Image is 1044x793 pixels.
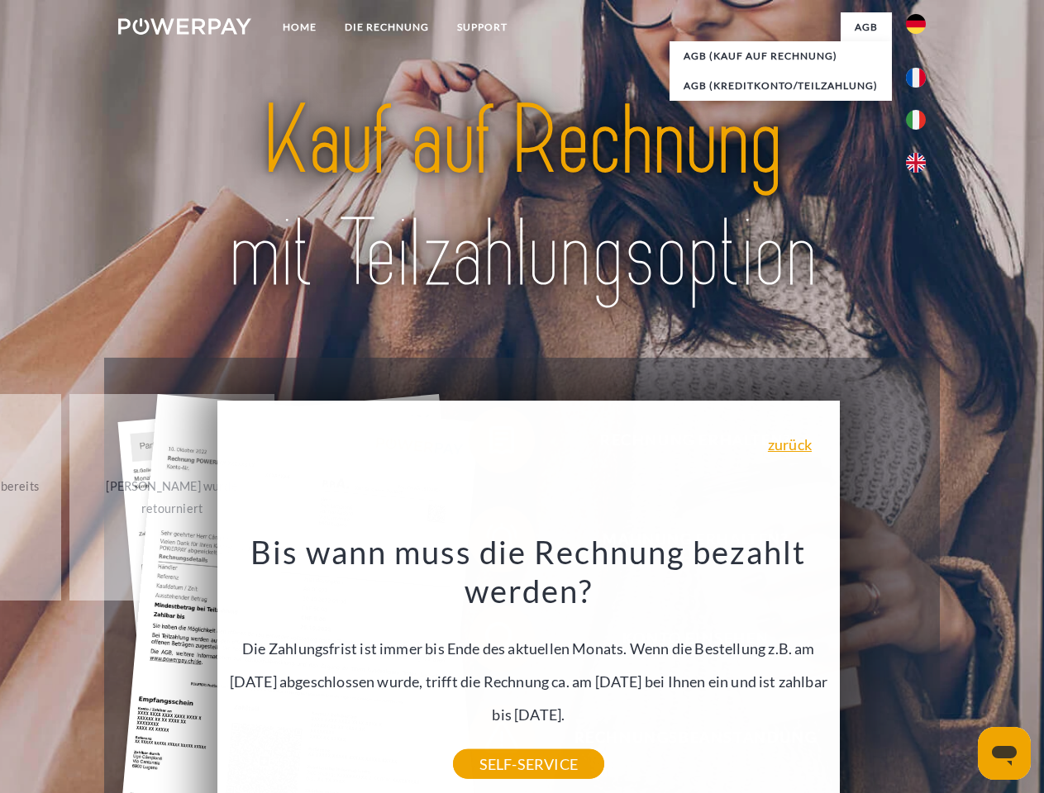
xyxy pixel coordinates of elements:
[670,41,892,71] a: AGB (Kauf auf Rechnung)
[79,475,265,520] div: [PERSON_NAME] wurde retourniert
[841,12,892,42] a: agb
[443,12,522,42] a: SUPPORT
[453,749,604,779] a: SELF-SERVICE
[978,727,1031,780] iframe: Schaltfläche zum Öffnen des Messaging-Fensters
[670,71,892,101] a: AGB (Kreditkonto/Teilzahlung)
[906,14,926,34] img: de
[226,532,830,611] h3: Bis wann muss die Rechnung bezahlt werden?
[768,437,812,452] a: zurück
[331,12,443,42] a: DIE RECHNUNG
[158,79,886,316] img: title-powerpay_de.svg
[906,110,926,130] img: it
[226,532,830,764] div: Die Zahlungsfrist ist immer bis Ende des aktuellen Monats. Wenn die Bestellung z.B. am [DATE] abg...
[269,12,331,42] a: Home
[118,18,251,35] img: logo-powerpay-white.svg
[906,68,926,88] img: fr
[906,153,926,173] img: en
